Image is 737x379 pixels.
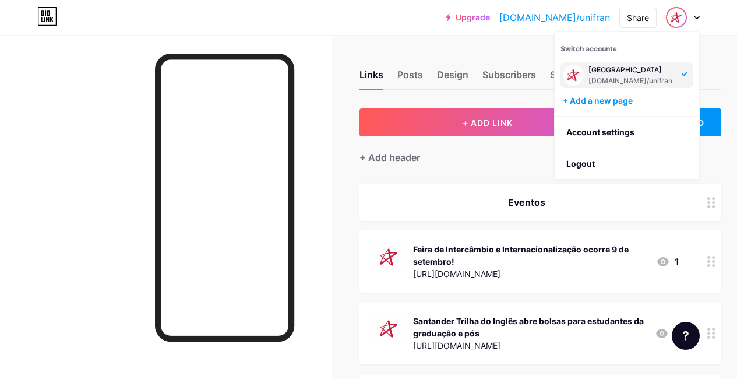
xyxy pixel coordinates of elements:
span: + ADD LINK [463,118,513,128]
div: 1 [656,255,679,269]
div: + Add header [359,150,420,164]
div: Links [359,68,383,89]
a: Upgrade [446,13,490,22]
img: unifran [667,8,686,27]
div: + Add a new page [563,95,693,107]
div: Share [627,12,649,24]
div: Stats [550,68,573,89]
div: Santander Trilha do Inglês abre bolsas para estudantes da graduação e pós [413,315,646,339]
li: Logout [555,148,699,180]
a: [DOMAIN_NAME]/unifran [499,10,610,24]
div: Feira de Intercâmbio e Internacionalização ocorre 9 de setembro! [413,243,647,268]
div: [URL][DOMAIN_NAME] [413,339,646,352]
div: Eventos [373,195,679,209]
div: [URL][DOMAIN_NAME] [413,268,647,280]
div: 0 [655,327,679,341]
span: Switch accounts [560,44,617,53]
div: Design [437,68,468,89]
img: Santander Trilha do Inglês abre bolsas para estudantes da graduação e pós [373,314,404,344]
img: unifran [563,65,584,86]
img: Feira de Intercâmbio e Internacionalização ocorre 9 de setembro! [373,242,404,272]
div: Subscribers [482,68,536,89]
button: + ADD LINK [359,108,616,136]
div: [DOMAIN_NAME]/unifran [588,76,675,86]
a: Account settings [555,117,699,148]
div: [GEOGRAPHIC_DATA] [588,65,675,75]
div: Posts [397,68,423,89]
